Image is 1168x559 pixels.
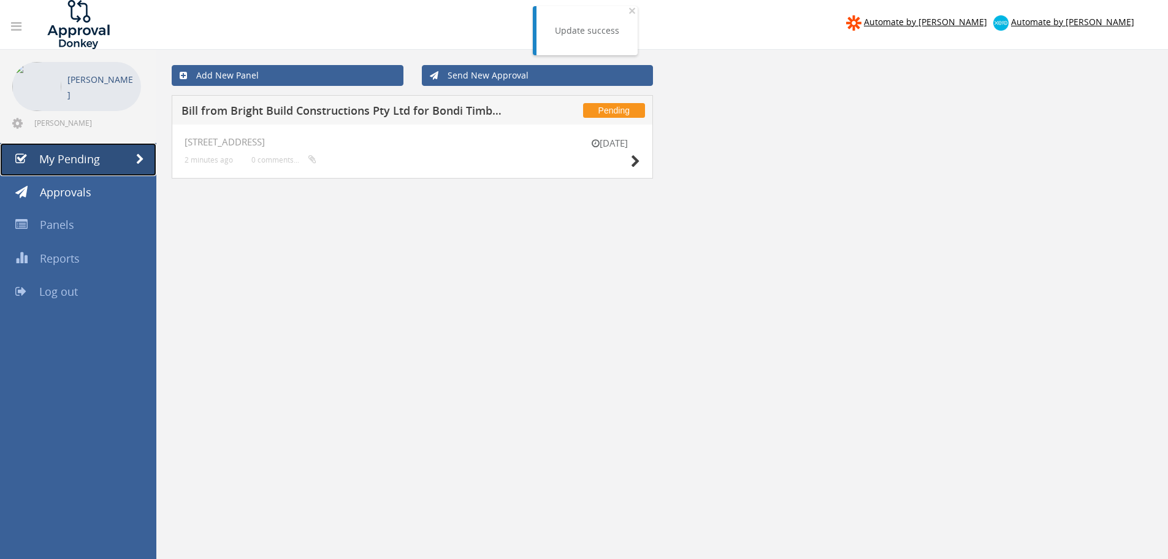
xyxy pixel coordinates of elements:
[40,217,74,232] span: Panels
[422,65,654,86] a: Send New Approval
[67,72,135,102] p: [PERSON_NAME]
[846,15,861,31] img: zapier-logomark.png
[583,103,645,118] span: Pending
[555,25,619,37] div: Update success
[1011,16,1134,28] span: Automate by [PERSON_NAME]
[39,152,100,166] span: My Pending
[40,251,80,266] span: Reports
[185,137,640,147] h4: [STREET_ADDRESS]
[34,118,139,128] span: [PERSON_NAME][EMAIL_ADDRESS][DOMAIN_NAME]
[864,16,987,28] span: Automate by [PERSON_NAME]
[181,105,505,120] h5: Bill from Bright Build Constructions Pty Ltd for Bondi Timber & Hardware
[40,185,91,199] span: Approvals
[172,65,403,86] a: Add New Panel
[628,2,636,19] span: ×
[579,137,640,150] small: [DATE]
[993,15,1009,31] img: xero-logo.png
[185,155,233,164] small: 2 minutes ago
[39,284,78,299] span: Log out
[251,155,316,164] small: 0 comments...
